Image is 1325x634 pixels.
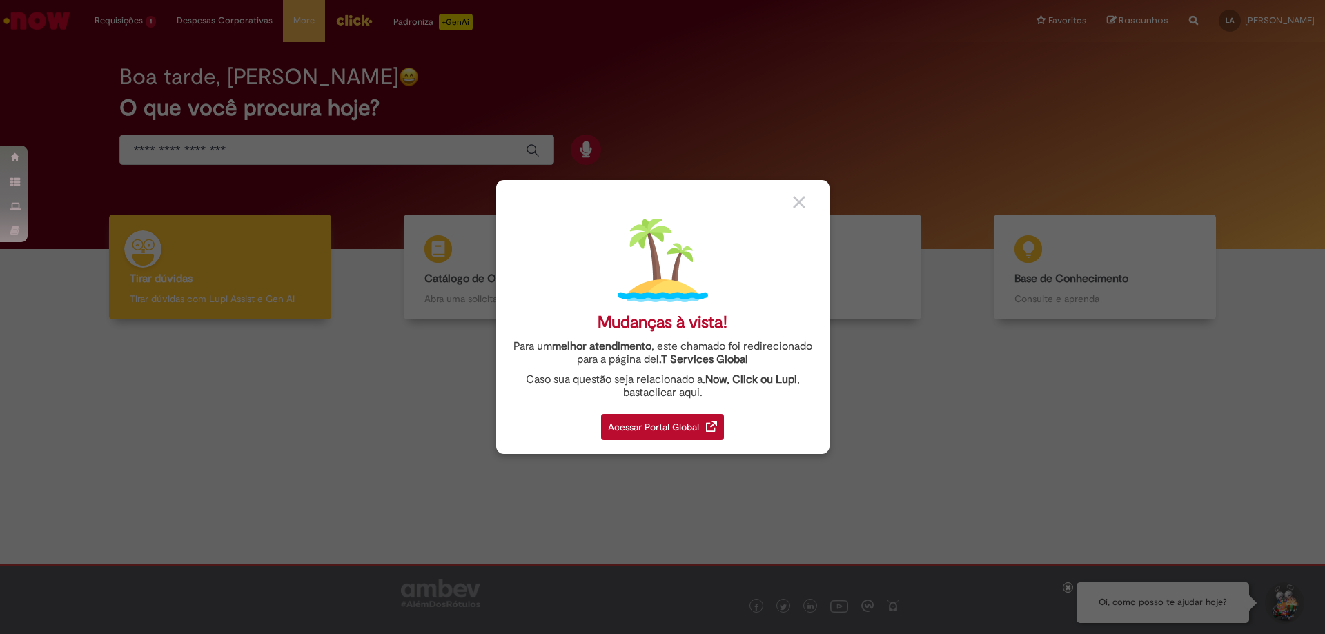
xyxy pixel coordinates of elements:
div: Acessar Portal Global [601,414,724,440]
a: I.T Services Global [656,345,748,366]
a: clicar aqui [649,378,700,399]
img: island.png [618,215,708,306]
strong: melhor atendimento [552,339,651,353]
div: Para um , este chamado foi redirecionado para a página de [507,340,819,366]
div: Caso sua questão seja relacionado a , basta . [507,373,819,399]
strong: .Now, Click ou Lupi [703,373,797,386]
div: Mudanças à vista! [598,313,727,333]
img: redirect_link.png [706,421,717,432]
a: Acessar Portal Global [601,406,724,440]
img: close_button_grey.png [793,196,805,208]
